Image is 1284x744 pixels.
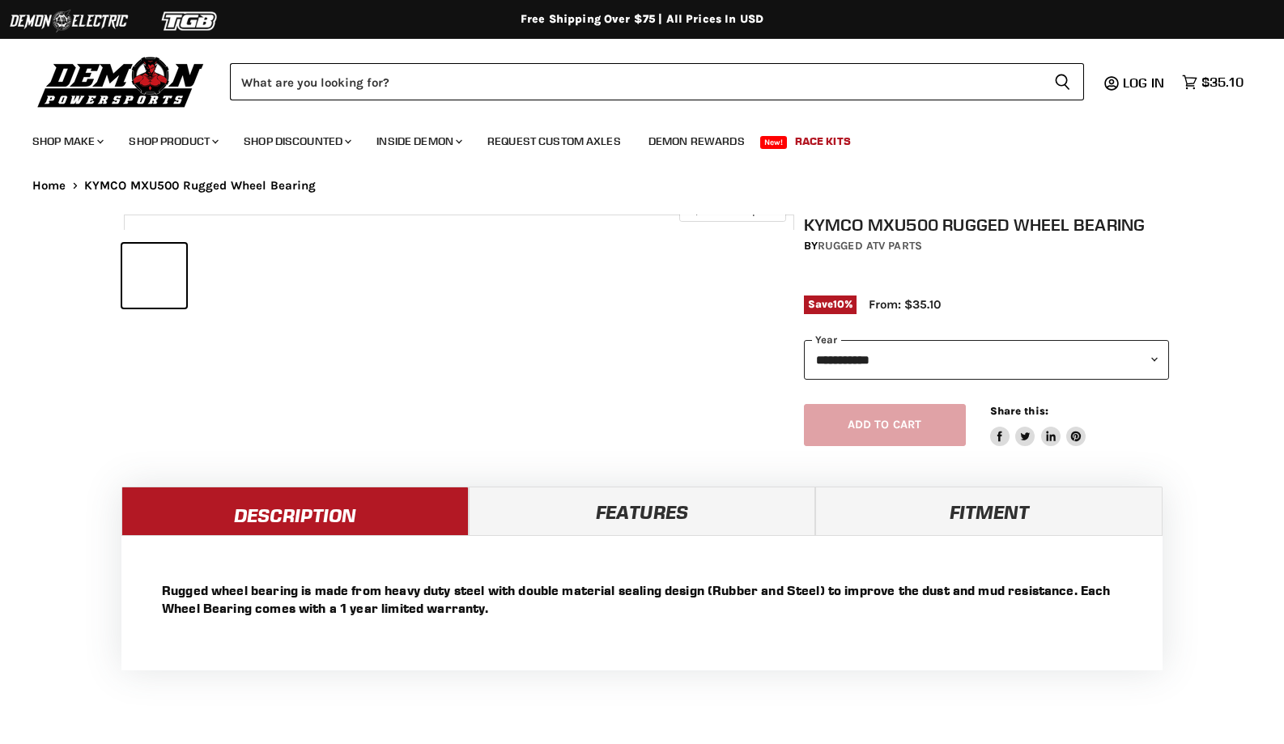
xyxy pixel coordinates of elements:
img: Demon Electric Logo 2 [8,6,130,36]
a: Inside Demon [364,125,472,158]
form: Product [230,63,1084,100]
a: Features [469,487,816,535]
p: Rugged wheel bearing is made from heavy duty steel with double material sealing design (Rubber an... [162,581,1122,617]
span: Click to expand [687,204,777,216]
a: Rugged ATV Parts [818,239,922,253]
select: year [804,340,1170,380]
a: Log in [1116,75,1174,90]
span: KYMCO MXU500 Rugged Wheel Bearing [84,179,317,193]
span: 10 [833,298,844,310]
button: Search [1041,63,1084,100]
a: Shop Discounted [232,125,361,158]
span: Share this: [990,405,1048,417]
span: Log in [1123,74,1164,91]
img: TGB Logo 2 [130,6,251,36]
a: Shop Make [20,125,113,158]
a: Race Kits [783,125,863,158]
ul: Main menu [20,118,1239,158]
span: From: $35.10 [869,297,941,312]
a: Shop Product [117,125,228,158]
a: Fitment [815,487,1163,535]
button: IMAGE thumbnail [122,244,186,308]
h1: KYMCO MXU500 Rugged Wheel Bearing [804,215,1170,235]
aside: Share this: [990,404,1086,447]
input: Search [230,63,1041,100]
a: Demon Rewards [636,125,757,158]
a: Description [121,487,469,535]
a: $35.10 [1174,70,1252,94]
div: by [804,237,1170,255]
span: $35.10 [1201,74,1244,90]
a: Home [32,179,66,193]
img: Demon Powersports [32,53,210,110]
a: Request Custom Axles [475,125,633,158]
span: Save % [804,295,857,313]
span: New! [760,136,788,149]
